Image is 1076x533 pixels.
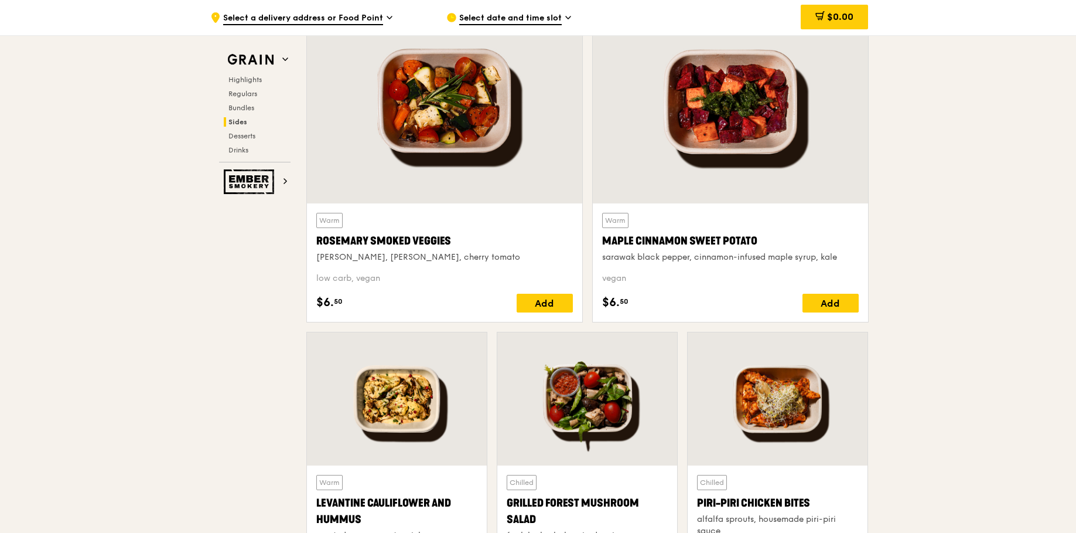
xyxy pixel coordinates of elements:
div: Rosemary Smoked Veggies [316,233,573,249]
span: 50 [334,297,343,306]
div: [PERSON_NAME], [PERSON_NAME], cherry tomato [316,252,573,263]
div: Warm [316,475,343,490]
div: low carb, vegan [316,273,573,284]
span: Desserts [228,132,255,140]
img: Ember Smokery web logo [224,169,278,194]
div: Warm [602,213,628,228]
span: Highlights [228,76,262,84]
span: Select a delivery address or Food Point [223,12,383,25]
div: Add [517,294,573,313]
span: Select date and time slot [459,12,562,25]
div: Warm [316,213,343,228]
div: vegan [602,273,859,284]
span: Bundles [228,104,254,112]
span: Regulars [228,90,257,98]
div: Add [802,294,859,313]
div: Maple Cinnamon Sweet Potato [602,233,859,249]
div: Chilled [507,475,537,490]
span: $0.00 [827,11,853,22]
span: Sides [228,118,247,126]
span: Drinks [228,146,248,154]
div: sarawak black pepper, cinnamon-infused maple syrup, kale [602,252,859,263]
span: $6. [316,294,334,311]
div: Grilled Forest Mushroom Salad [507,495,668,528]
div: Piri-piri Chicken Bites [697,495,858,511]
div: Chilled [697,475,727,490]
img: Grain web logo [224,49,278,70]
span: 50 [620,297,628,306]
div: Levantine Cauliflower and Hummus [316,495,477,528]
span: $6. [602,294,620,311]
